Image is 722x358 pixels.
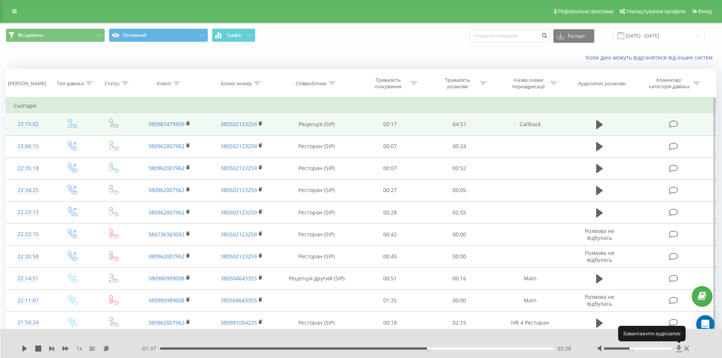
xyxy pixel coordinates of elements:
[14,161,43,176] div: 22:35:18
[626,8,686,14] span: Налаштування профілю
[14,139,43,154] div: 23:06:15
[278,135,356,157] td: Ресторан (SIP)
[469,29,550,43] input: Пошук за номером
[425,157,494,179] td: 00:52
[14,315,43,330] div: 21:50:24
[14,117,43,131] div: 23:15:02
[157,80,171,87] div: Клієнт
[425,245,494,267] td: 00:00
[221,209,257,216] a: 380502123259
[148,319,185,326] a: 380962007962
[356,113,425,135] td: 00:17
[8,80,46,87] div: [PERSON_NAME]
[221,164,257,172] a: 380502123259
[221,231,257,238] a: 380502123259
[278,312,356,334] td: Ресторан (SIP)
[221,120,257,128] a: 380502123259
[278,267,356,289] td: Рецепція другий (SIP)
[425,289,494,311] td: 00:00
[494,289,566,311] td: Main
[508,77,548,90] div: Назва схеми переадресації
[105,80,120,87] div: Статус
[148,275,185,282] a: 380980989008
[221,297,257,304] a: 380504643355
[148,253,185,260] a: 380962007962
[221,275,257,282] a: 380504643355
[109,28,208,42] button: Основний
[278,245,356,267] td: Ресторан (SIP)
[425,179,494,201] td: 00:05
[221,253,257,260] a: 380502123259
[227,33,241,38] span: Графік
[278,157,356,179] td: Ресторан (SIP)
[57,80,84,87] div: Тип дзвінка
[221,142,257,150] a: 380502123259
[356,267,425,289] td: 00:51
[368,77,409,90] div: Тривалість очікування
[585,249,614,263] span: Розмова не відбулась
[585,293,614,307] span: Розмова не відбулась
[586,54,716,61] a: Коли дані можуть відрізнятися вiд інших систем
[278,202,356,224] td: Ресторан (SIP)
[14,183,43,198] div: 22:34:25
[425,202,494,224] td: 02:55
[425,113,494,135] td: 04:57
[278,179,356,201] td: Ресторан (SIP)
[296,80,327,87] div: Співробітник
[14,293,43,308] div: 22:11:07
[148,186,185,194] a: 380962007962
[647,77,691,90] div: Коментар/категорія дзвінка
[356,157,425,179] td: 00:07
[425,135,494,157] td: 00:24
[6,98,716,113] td: Сьогодні
[221,186,257,194] a: 380502123259
[6,28,105,42] button: Всі дзвінки
[212,28,255,42] button: Графік
[356,179,425,201] td: 00:27
[141,345,160,352] span: - 01:37
[494,312,566,334] td: IVR 4 Ресторан
[278,224,356,245] td: Ресторан (SIP)
[558,8,614,14] span: Реферальна програма
[494,267,566,289] td: Main
[148,164,185,172] a: 380962007962
[278,113,356,135] td: Рецепція (SIP)
[425,312,494,334] td: 02:15
[427,347,430,350] div: Accessibility label
[148,142,185,150] a: 380962007962
[696,315,714,333] div: Open Intercom Messenger
[148,297,185,304] a: 380980989008
[14,227,43,242] div: 22:22:15
[148,209,185,216] a: 380962007962
[630,347,633,350] div: Accessibility label
[356,135,425,157] td: 00:07
[425,224,494,245] td: 00:00
[221,319,257,326] a: 380991054225
[148,120,185,128] a: 380987479909
[14,205,43,220] div: 22:23:13
[148,231,185,238] a: 380736363092
[356,224,425,245] td: 00:42
[618,326,686,341] div: Завантажити аудіозапис
[18,32,43,38] span: Всі дзвінки
[578,80,626,87] div: Аудіозапис розмови
[437,77,478,90] div: Тривалість розмови
[356,245,425,267] td: 00:45
[76,345,82,352] span: 1 x
[356,312,425,334] td: 00:18
[14,271,43,286] div: 22:14:51
[585,227,614,241] span: Розмова не відбулась
[494,113,566,135] td: Callback
[356,202,425,224] td: 00:28
[356,289,425,311] td: 01:35
[558,345,571,352] span: 03:28
[553,29,594,43] button: Експорт
[14,249,43,264] div: 22:20:58
[425,267,494,289] td: 00:16
[699,8,712,14] span: Вихід
[221,80,252,87] div: Бізнес номер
